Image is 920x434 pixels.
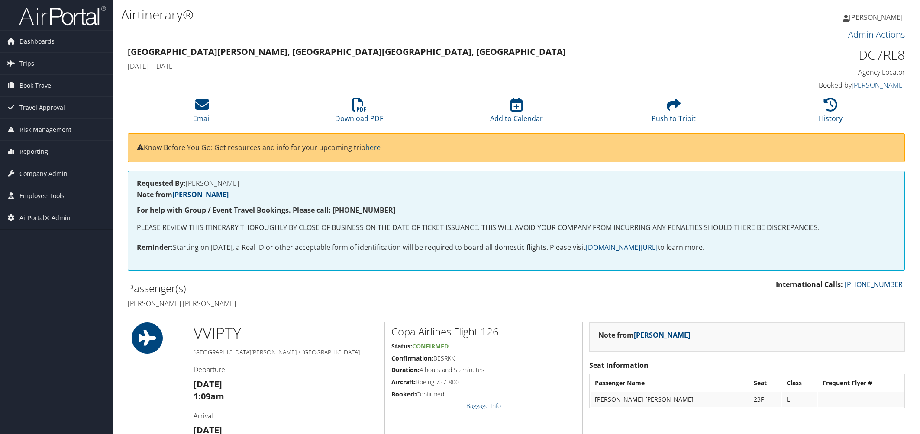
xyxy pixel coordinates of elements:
[19,141,48,163] span: Reporting
[19,163,68,185] span: Company Admin
[19,31,55,52] span: Dashboards
[137,179,186,188] strong: Requested By:
[391,324,575,339] h2: Copa Airlines Flight 126
[128,281,510,296] h2: Passenger(s)
[19,75,53,96] span: Book Travel
[121,6,648,24] h1: Airtinerary®
[849,13,903,22] span: [PERSON_NAME]
[818,375,904,391] th: Frequent Flyer #
[391,366,575,374] h5: 4 hours and 55 minutes
[137,243,173,252] strong: Reminder:
[137,222,896,233] p: PLEASE REVIEW THIS ITINERARY THOROUGHLY BY CLOSE OF BUSINESS ON THE DATE OF TICKET ISSUANCE. THIS...
[591,392,749,407] td: [PERSON_NAME] [PERSON_NAME]
[586,243,658,252] a: [DOMAIN_NAME][URL]
[19,97,65,118] span: Travel Approval
[194,322,378,344] h1: VVI PTY
[194,365,378,374] h4: Departure
[845,280,905,289] a: [PHONE_NUMBER]
[598,330,690,340] strong: Note from
[490,102,543,123] a: Add to Calendar
[749,392,781,407] td: 23F
[776,280,843,289] strong: International Calls:
[391,390,416,398] strong: Booked:
[137,180,896,187] h4: [PERSON_NAME]
[391,342,412,350] strong: Status:
[137,242,896,253] p: Starting on [DATE], a Real ID or other acceptable form of identification will be required to boar...
[194,378,222,390] strong: [DATE]
[391,378,416,386] strong: Aircraft:
[128,299,510,308] h4: [PERSON_NAME] [PERSON_NAME]
[749,375,781,391] th: Seat
[137,190,229,199] strong: Note from
[19,6,106,26] img: airportal-logo.png
[194,348,378,357] h5: [GEOGRAPHIC_DATA][PERSON_NAME] / [GEOGRAPHIC_DATA]
[634,330,690,340] a: [PERSON_NAME]
[194,390,224,402] strong: 1:09am
[137,205,395,215] strong: For help with Group / Event Travel Bookings. Please call: [PHONE_NUMBER]
[391,378,575,386] h5: Boeing 737-800
[848,29,905,40] a: Admin Actions
[19,207,71,229] span: AirPortal® Admin
[720,67,905,77] h4: Agency Locator
[782,375,817,391] th: Class
[19,119,71,140] span: Risk Management
[852,80,905,90] a: [PERSON_NAME]
[589,361,649,370] strong: Seat Information
[172,190,229,199] a: [PERSON_NAME]
[391,354,433,362] strong: Confirmation:
[720,80,905,90] h4: Booked by
[194,411,378,421] h4: Arrival
[365,143,381,152] a: here
[335,102,383,123] a: Download PDF
[652,102,696,123] a: Push to Tripit
[391,366,420,374] strong: Duration:
[412,342,449,350] span: Confirmed
[591,375,749,391] th: Passenger Name
[128,46,566,57] strong: [GEOGRAPHIC_DATA][PERSON_NAME], [GEOGRAPHIC_DATA] [GEOGRAPHIC_DATA], [GEOGRAPHIC_DATA]
[720,46,905,64] h1: DC7RL8
[128,61,707,71] h4: [DATE] - [DATE]
[819,102,843,123] a: History
[466,402,501,410] a: Baggage Info
[391,354,575,363] h5: BESRKK
[137,142,896,153] p: Know Before You Go: Get resources and info for your upcoming trip
[19,185,65,207] span: Employee Tools
[193,102,211,123] a: Email
[19,53,34,74] span: Trips
[823,396,899,403] div: --
[843,4,911,30] a: [PERSON_NAME]
[782,392,817,407] td: L
[391,390,575,399] h5: Confirmed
